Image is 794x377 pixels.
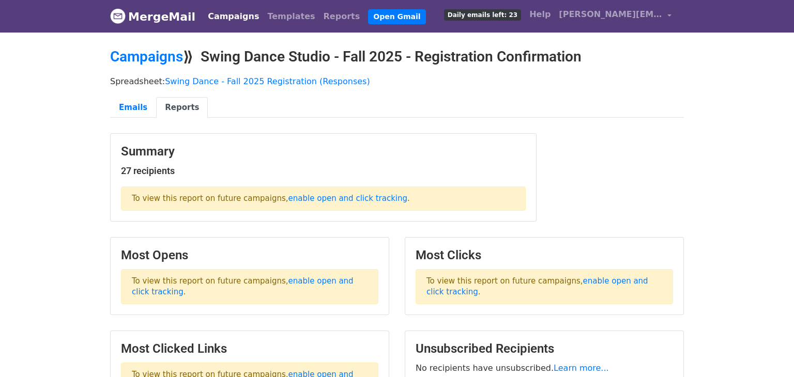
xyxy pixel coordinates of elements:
[121,341,378,356] h3: Most Clicked Links
[368,9,425,24] a: Open Gmail
[416,248,673,263] h3: Most Clicks
[132,276,354,296] a: enable open and click tracking
[110,48,684,66] h2: ⟫ Swing Dance Studio - Fall 2025 - Registration Confirmation
[110,76,684,87] p: Spreadsheet:
[416,341,673,356] h3: Unsubscribed Recipients
[156,97,208,118] a: Reports
[555,4,676,28] a: [PERSON_NAME][EMAIL_ADDRESS][DOMAIN_NAME]
[121,165,526,177] h5: 27 recipients
[110,48,183,65] a: Campaigns
[204,6,263,27] a: Campaigns
[263,6,319,27] a: Templates
[121,269,378,304] p: To view this report on future campaigns, .
[319,6,364,27] a: Reports
[525,4,555,25] a: Help
[121,186,526,211] p: To view this report on future campaigns, .
[110,8,126,24] img: MergeMail logo
[416,363,673,373] p: No recipients have unsubscribed.
[110,97,156,118] a: Emails
[121,144,526,159] h3: Summary
[416,269,673,304] p: To view this report on future campaigns, .
[288,194,407,203] a: enable open and click tracking
[554,363,609,373] a: Learn more...
[121,248,378,263] h3: Most Opens
[440,4,525,25] a: Daily emails left: 23
[110,6,195,27] a: MergeMail
[559,8,662,21] span: [PERSON_NAME][EMAIL_ADDRESS][DOMAIN_NAME]
[426,276,648,296] a: enable open and click tracking
[165,76,370,86] a: Swing Dance - Fall 2025 Registration (Responses)
[444,9,521,21] span: Daily emails left: 23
